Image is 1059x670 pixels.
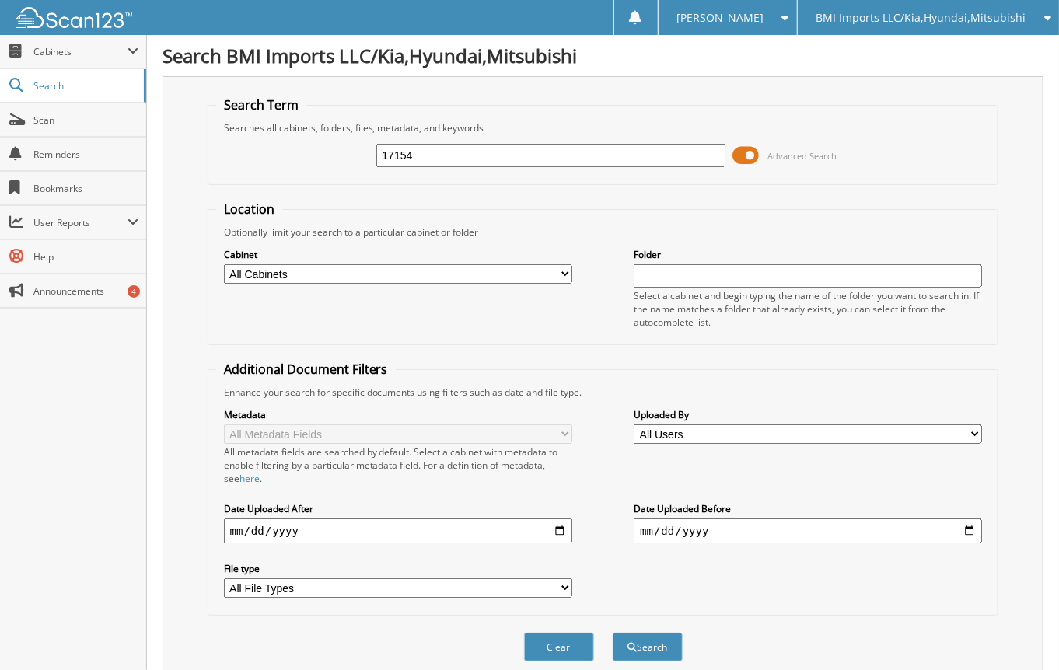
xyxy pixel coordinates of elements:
[239,472,260,485] a: here
[224,248,572,261] label: Cabinet
[634,502,982,515] label: Date Uploaded Before
[224,518,572,543] input: start
[216,386,991,399] div: Enhance your search for specific documents using filters such as date and file type.
[634,518,982,543] input: end
[524,633,594,661] button: Clear
[634,408,982,421] label: Uploaded By
[216,361,396,378] legend: Additional Document Filters
[216,225,991,239] div: Optionally limit your search to a particular cabinet or folder
[981,595,1059,670] iframe: Chat Widget
[33,250,138,263] span: Help
[33,45,128,58] span: Cabinets
[768,150,837,162] span: Advanced Search
[224,445,572,485] div: All metadata fields are searched by default. Select a cabinet with metadata to enable filtering b...
[33,148,138,161] span: Reminders
[224,562,572,575] label: File type
[33,216,128,229] span: User Reports
[163,43,1043,68] h1: Search BMI Imports LLC/Kia,Hyundai,Mitsubishi
[33,79,136,92] span: Search
[224,502,572,515] label: Date Uploaded After
[224,408,572,421] label: Metadata
[33,182,138,195] span: Bookmarks
[634,289,982,329] div: Select a cabinet and begin typing the name of the folder you want to search in. If the name match...
[676,13,764,23] span: [PERSON_NAME]
[33,284,138,298] span: Announcements
[216,201,282,218] legend: Location
[816,13,1026,23] span: BMI Imports LLC/Kia,Hyundai,Mitsubishi
[634,248,982,261] label: Folder
[33,113,138,127] span: Scan
[216,96,306,113] legend: Search Term
[216,121,991,134] div: Searches all cabinets, folders, files, metadata, and keywords
[613,633,683,661] button: Search
[16,7,132,28] img: scan123-logo-white.svg
[128,285,140,298] div: 4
